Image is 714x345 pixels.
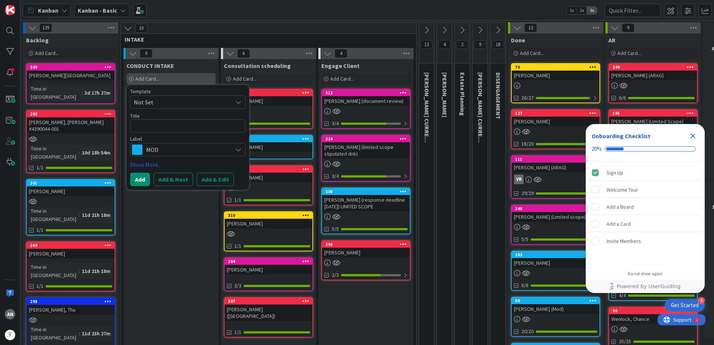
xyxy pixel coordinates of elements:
a: 264[PERSON_NAME]3/3 [224,257,313,291]
img: Visit kanbanzone.com [5,5,15,15]
a: 312[PERSON_NAME] (document review)3/4 [321,89,411,129]
div: 304 [30,243,115,248]
a: 301[PERSON_NAME]Time in [GEOGRAPHIC_DATA]:11d 21h 18m1/1 [26,179,115,235]
div: 313 [228,136,312,141]
div: 307[PERSON_NAME] ([GEOGRAPHIC_DATA]) [225,298,312,321]
div: 293 [30,111,115,117]
div: 11d 21h 18m [80,211,112,219]
a: 308[PERSON_NAME] (response deadline [DATE]) LIMITED SCOPE5/5 [321,188,411,234]
span: Powered by UserGuiding [617,282,681,291]
div: Open Get Started checklist, remaining modules: 4 [665,299,705,312]
div: Footer [586,280,705,293]
div: 309[PERSON_NAME][GEOGRAPHIC_DATA] [27,64,115,80]
div: 311[PERSON_NAME] [225,166,312,182]
span: DISENGAGEMENT [495,72,502,119]
div: [PERSON_NAME] (ARAG) [609,71,697,80]
div: Wenlock, Chance [609,314,697,324]
span: 2x [577,7,587,14]
div: 310[PERSON_NAME] [225,212,312,228]
a: 244[PERSON_NAME] (ARAG)6/6 [608,63,698,103]
div: Add a Card [607,219,631,228]
div: 203 [515,252,599,257]
div: 311 [225,166,312,173]
a: 240[PERSON_NAME] (Limited scope)5/5 [511,205,600,245]
div: [PERSON_NAME] (Limited scope) [512,212,599,222]
div: Welcome Tour is incomplete. [589,182,702,198]
div: 127 [512,110,599,117]
div: 296 [325,242,410,247]
div: 1 [39,3,41,9]
div: 289[PERSON_NAME] [225,89,312,106]
div: 224 [322,136,410,142]
a: 309[PERSON_NAME][GEOGRAPHIC_DATA]Time in [GEOGRAPHIC_DATA]:3d 17h 27m [26,63,115,104]
span: Engage Client [321,62,360,69]
span: 1x [567,7,577,14]
span: 9 [474,40,486,49]
div: 312 [322,89,410,96]
div: 111 [512,156,599,163]
div: VR [514,175,524,184]
div: Do not show again [628,271,663,277]
div: Sign Up is complete. [589,165,702,181]
div: 293 [27,111,115,117]
div: 313[PERSON_NAME] [225,136,312,152]
div: 90[PERSON_NAME] (Mod) [512,297,599,314]
div: [PERSON_NAME] [225,265,312,274]
span: 1/1 [234,196,241,204]
div: Time in [GEOGRAPHIC_DATA] [29,85,81,101]
span: 20/20 [521,328,534,335]
a: 195[PERSON_NAME] (LImited Scope)14/15 [608,109,698,149]
div: 304 [27,242,115,249]
div: [PERSON_NAME] (LImited Scope) [609,117,697,126]
div: VR [512,175,599,184]
span: : [79,267,80,275]
span: 13 [420,40,433,49]
div: 289 [228,90,312,95]
div: 309 [30,65,115,70]
span: MOD [146,144,229,155]
span: INTAKE [125,36,407,43]
span: : [79,329,80,338]
div: [PERSON_NAME][GEOGRAPHIC_DATA] [27,71,115,80]
div: 244 [612,65,697,70]
span: Estate Planning [459,72,466,116]
span: 6/6 [619,94,626,102]
div: 195 [609,110,697,117]
div: Onboarding Checklist [592,131,650,140]
div: 301 [27,180,115,186]
div: 308 [322,188,410,195]
div: 309 [27,64,115,71]
div: [PERSON_NAME] [322,248,410,257]
div: Checklist progress: 20% [592,146,699,152]
span: 18/20 [521,140,534,148]
div: [PERSON_NAME] [225,96,312,106]
div: Invite Members is incomplete. [589,233,702,249]
div: 298[PERSON_NAME], Thu [27,298,115,315]
div: 195 [612,111,697,116]
div: 70 [515,65,599,70]
div: 312 [325,90,410,95]
div: [PERSON_NAME], Thu [27,305,115,315]
span: 1/1 [234,328,241,336]
a: 310[PERSON_NAME]1/1 [224,211,313,251]
div: Welcome Tour [607,185,638,194]
div: 244 [609,64,697,71]
div: Add a Board [607,202,634,211]
div: [PERSON_NAME] [27,249,115,258]
div: 296[PERSON_NAME] [322,241,410,257]
span: 3/4 [332,172,339,180]
div: Add a Card is incomplete. [589,216,702,232]
div: Checklist Container [586,124,705,293]
span: 4/4 [619,292,626,299]
div: 308[PERSON_NAME] (response deadline [DATE]) LIMITED SCOPE [322,188,410,211]
span: 3/4 [332,120,339,127]
a: 313[PERSON_NAME] [224,135,313,159]
div: [PERSON_NAME] [225,142,312,152]
div: 203[PERSON_NAME] [512,251,599,268]
div: 224 [325,136,410,141]
span: Add Card... [330,75,354,82]
div: 98 [609,307,697,314]
a: 296[PERSON_NAME]2/3 [321,240,411,280]
div: 98Wenlock, Chance [609,307,697,324]
a: 111[PERSON_NAME] (ARAG)VR29/29 [511,155,600,199]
